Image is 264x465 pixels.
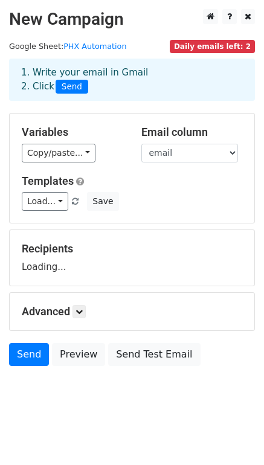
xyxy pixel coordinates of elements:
[22,126,123,139] h5: Variables
[52,343,105,366] a: Preview
[9,9,255,30] h2: New Campaign
[9,42,127,51] small: Google Sheet:
[22,144,95,162] a: Copy/paste...
[170,42,255,51] a: Daily emails left: 2
[170,40,255,53] span: Daily emails left: 2
[12,66,252,94] div: 1. Write your email in Gmail 2. Click
[56,80,88,94] span: Send
[63,42,126,51] a: PHX Automation
[22,175,74,187] a: Templates
[22,192,68,211] a: Load...
[141,126,243,139] h5: Email column
[22,242,242,274] div: Loading...
[9,343,49,366] a: Send
[108,343,200,366] a: Send Test Email
[87,192,118,211] button: Save
[22,305,242,318] h5: Advanced
[22,242,242,255] h5: Recipients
